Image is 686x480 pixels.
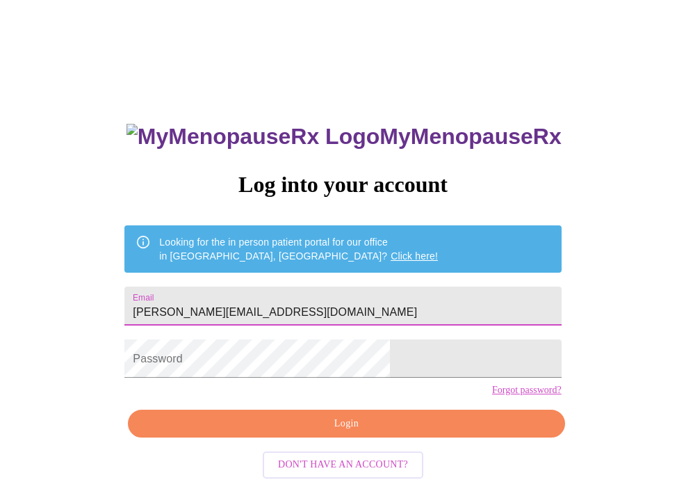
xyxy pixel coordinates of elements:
img: MyMenopauseRx Logo [126,124,379,150]
button: Don't have an account? [263,451,423,479]
button: Login [128,410,564,438]
h3: MyMenopauseRx [126,124,562,150]
a: Click here! [391,250,438,262]
h3: Log into your account [124,172,561,198]
div: Looking for the in person patient portal for our office in [GEOGRAPHIC_DATA], [GEOGRAPHIC_DATA]? [159,230,438,269]
a: Forgot password? [492,385,562,396]
a: Don't have an account? [259,458,427,470]
span: Don't have an account? [278,456,408,474]
span: Login [144,415,548,433]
